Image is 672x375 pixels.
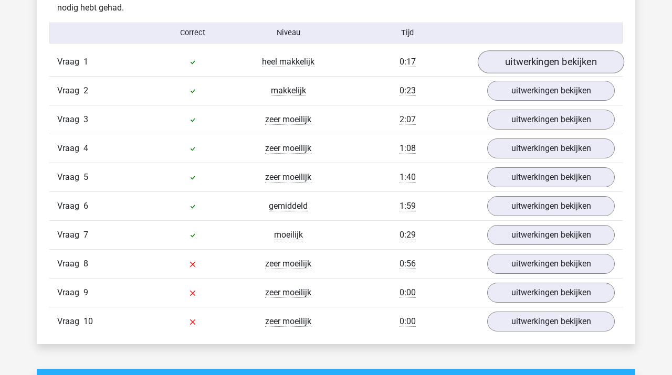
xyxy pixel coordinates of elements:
span: 1:59 [400,201,416,211]
span: Vraag [57,142,83,155]
a: uitwerkingen bekijken [487,225,615,245]
span: 2:07 [400,114,416,125]
span: 8 [83,259,88,269]
span: Vraag [57,258,83,270]
span: moeilijk [274,230,303,240]
span: 4 [83,143,88,153]
span: 10 [83,316,93,326]
span: zeer moeilijk [265,143,311,154]
span: 5 [83,172,88,182]
span: 3 [83,114,88,124]
span: zeer moeilijk [265,172,311,183]
span: 0:00 [400,316,416,327]
span: zeer moeilijk [265,259,311,269]
span: zeer moeilijk [265,287,311,298]
a: uitwerkingen bekijken [487,167,615,187]
span: Vraag [57,229,83,241]
a: uitwerkingen bekijken [487,196,615,216]
span: 0:29 [400,230,416,240]
span: makkelijk [271,85,306,96]
span: Vraag [57,113,83,126]
span: 2 [83,85,88,95]
span: gemiddeld [269,201,308,211]
span: 1 [83,57,88,67]
span: 0:56 [400,259,416,269]
div: Correct [145,27,241,39]
span: Vraag [57,315,83,328]
div: Niveau [240,27,336,39]
span: Vraag [57,286,83,299]
a: uitwerkingen bekijken [487,81,615,101]
span: 9 [83,287,88,297]
a: uitwerkingen bekijken [487,312,615,331]
a: uitwerkingen bekijken [487,283,615,303]
span: Vraag [57,200,83,212]
span: zeer moeilijk [265,114,311,125]
span: 7 [83,230,88,240]
span: 1:08 [400,143,416,154]
span: Vraag [57,84,83,97]
a: uitwerkingen bekijken [487,138,615,158]
div: Tijd [336,27,479,39]
a: uitwerkingen bekijken [487,254,615,274]
span: Vraag [57,56,83,68]
a: uitwerkingen bekijken [478,50,624,73]
span: 0:17 [400,57,416,67]
span: 1:40 [400,172,416,183]
a: uitwerkingen bekijken [487,110,615,130]
span: 0:00 [400,287,416,298]
span: 0:23 [400,85,416,96]
span: Vraag [57,171,83,184]
span: heel makkelijk [262,57,314,67]
span: 6 [83,201,88,211]
span: zeer moeilijk [265,316,311,327]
